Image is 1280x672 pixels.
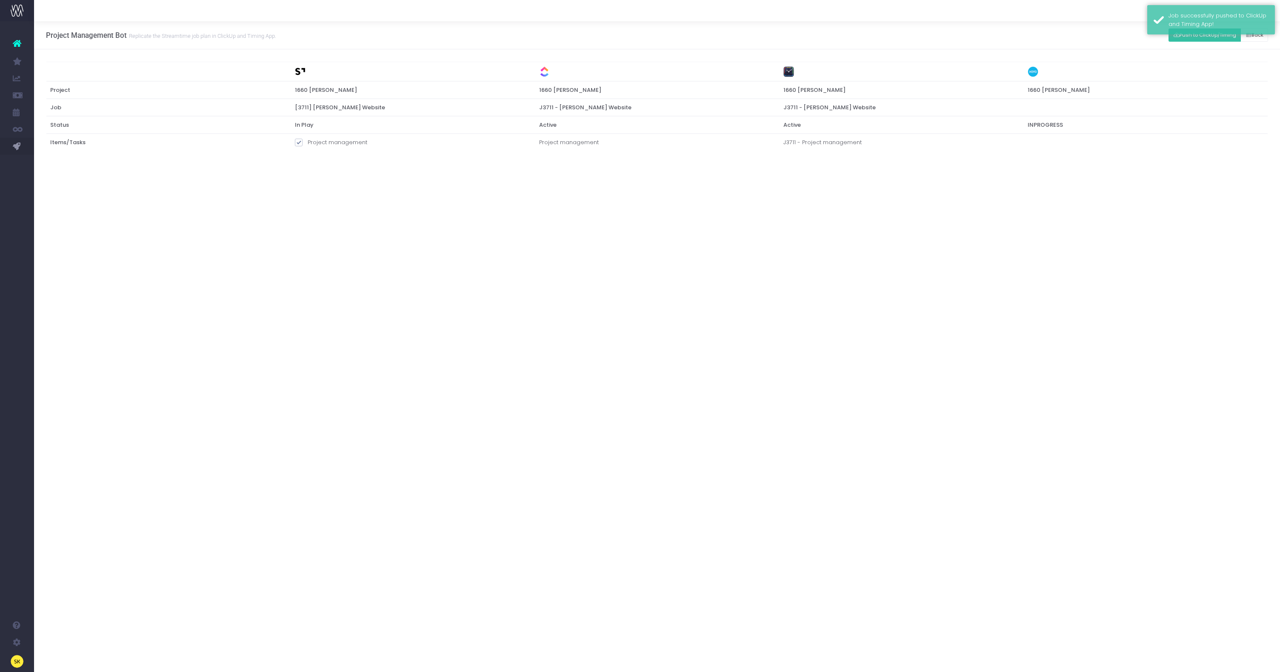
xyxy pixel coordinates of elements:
img: streamtime_fav.png [295,66,306,77]
span: 1660 [PERSON_NAME] [539,86,601,94]
span: [3711] [PERSON_NAME] Website [295,103,385,112]
th: Active [535,116,779,134]
label: Project management [295,138,367,147]
div: Job successfully pushed to ClickUp and Timing App! [1169,11,1269,28]
h3: Project Management Bot [46,31,276,40]
th: Status [46,116,291,134]
span: J3711 - [PERSON_NAME] Website [783,103,876,112]
th: INPROGRESS [1023,116,1268,134]
span: 1660 [PERSON_NAME] [1028,86,1090,94]
button: Back [1240,28,1268,42]
span: J3711 - [PERSON_NAME] Website [539,103,631,112]
th: Project [46,81,291,99]
img: xero-color.png [1028,66,1038,77]
div: Small button group [1169,26,1268,44]
span: 1660 [PERSON_NAME] [783,86,846,94]
img: timing-color.png [783,66,794,77]
td: J3711 - Project management [779,134,1023,155]
th: In Play [291,116,535,134]
th: Items/Tasks [46,134,291,155]
th: Active [779,116,1023,134]
span: 1660 [PERSON_NAME] [295,86,357,94]
button: Push to ClickUp/Timing [1169,28,1241,42]
td: Project management [535,134,779,155]
small: Replicate the Streamtime job plan in ClickUp and Timing App. [127,31,276,40]
th: Job [46,99,291,116]
img: images/default_profile_image.png [11,655,23,668]
img: clickup-color.png [539,66,550,77]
